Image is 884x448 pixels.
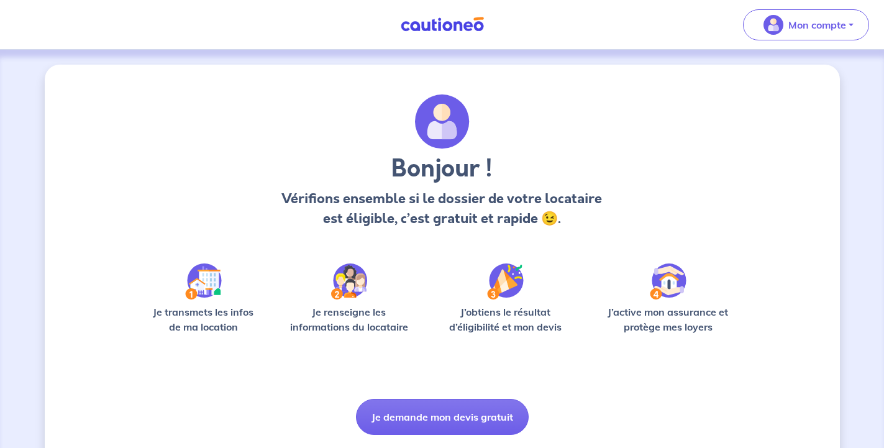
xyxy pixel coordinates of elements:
[331,263,367,299] img: /static/c0a346edaed446bb123850d2d04ad552/Step-2.svg
[396,17,489,32] img: Cautioneo
[283,304,416,334] p: Je renseigne les informations du locataire
[278,154,606,184] h3: Bonjour !
[144,304,263,334] p: Je transmets les infos de ma location
[788,17,846,32] p: Mon compte
[415,94,470,149] img: archivate
[356,399,529,435] button: Je demande mon devis gratuit
[435,304,576,334] p: J’obtiens le résultat d’éligibilité et mon devis
[185,263,222,299] img: /static/90a569abe86eec82015bcaae536bd8e6/Step-1.svg
[650,263,686,299] img: /static/bfff1cf634d835d9112899e6a3df1a5d/Step-4.svg
[487,263,524,299] img: /static/f3e743aab9439237c3e2196e4328bba9/Step-3.svg
[596,304,740,334] p: J’active mon assurance et protège mes loyers
[763,15,783,35] img: illu_account_valid_menu.svg
[278,189,606,229] p: Vérifions ensemble si le dossier de votre locataire est éligible, c’est gratuit et rapide 😉.
[743,9,869,40] button: illu_account_valid_menu.svgMon compte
